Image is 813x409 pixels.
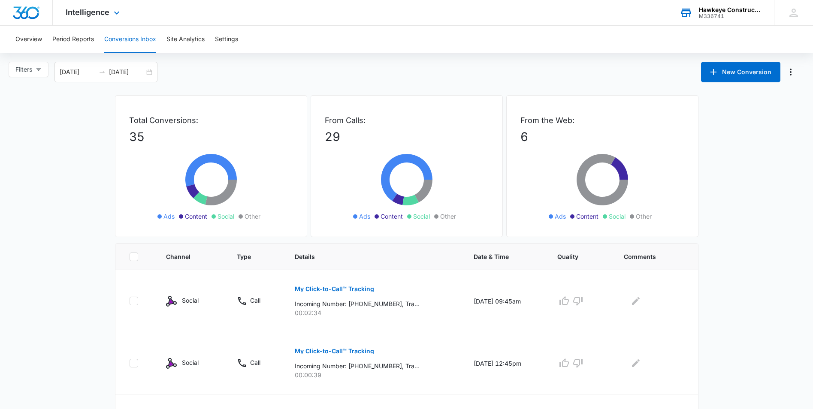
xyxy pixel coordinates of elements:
p: Call [250,296,260,305]
p: 00:02:34 [295,308,453,317]
span: Intelligence [66,8,109,17]
button: Edit Comments [629,294,643,308]
p: Call [250,358,260,367]
span: swap-right [99,69,106,75]
button: New Conversion [701,62,780,82]
span: Content [576,212,598,221]
button: My Click-to-Call™ Tracking [295,279,374,299]
span: Other [636,212,652,221]
button: Overview [15,26,42,53]
span: Ads [163,212,175,221]
button: Filters [9,62,48,77]
input: Start date [60,67,95,77]
span: to [99,69,106,75]
p: 6 [520,128,684,146]
p: From the Web: [520,114,684,126]
span: Comments [624,252,672,261]
button: Manage Numbers [784,65,798,79]
p: Incoming Number: [PHONE_NUMBER], Tracking Number: [PHONE_NUMBER], Ring To: [PHONE_NUMBER], Caller... [295,299,420,308]
button: Conversions Inbox [104,26,156,53]
button: Edit Comments [629,356,643,370]
span: Date & Time [474,252,524,261]
span: Social [218,212,234,221]
span: Other [245,212,260,221]
div: account id [699,13,762,19]
span: Ads [359,212,370,221]
button: My Click-to-Call™ Tracking [295,341,374,361]
button: Settings [215,26,238,53]
span: Details [295,252,441,261]
input: End date [109,67,145,77]
span: Content [185,212,207,221]
span: Type [237,252,262,261]
p: From Calls: [325,114,489,126]
div: account name [699,6,762,13]
span: Other [440,212,456,221]
td: [DATE] 12:45pm [463,332,547,394]
p: 35 [129,128,293,146]
span: Quality [557,252,591,261]
p: 29 [325,128,489,146]
p: Incoming Number: [PHONE_NUMBER], Tracking Number: [PHONE_NUMBER], Ring To: [PHONE_NUMBER], Caller... [295,361,420,370]
p: Social [182,296,199,305]
span: Channel [166,252,204,261]
span: Content [381,212,403,221]
span: Social [413,212,430,221]
p: 00:00:39 [295,370,453,379]
p: My Click-to-Call™ Tracking [295,348,374,354]
p: Social [182,358,199,367]
span: Filters [15,65,32,74]
p: My Click-to-Call™ Tracking [295,286,374,292]
button: Period Reports [52,26,94,53]
p: Total Conversions: [129,114,293,126]
button: Site Analytics [166,26,205,53]
span: Social [609,212,626,221]
span: Ads [555,212,566,221]
td: [DATE] 09:45am [463,270,547,332]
